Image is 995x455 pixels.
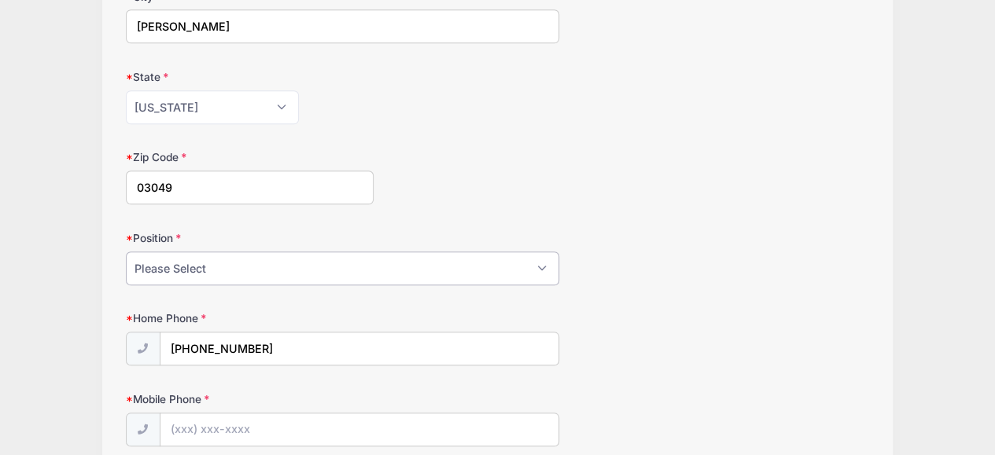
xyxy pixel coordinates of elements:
label: Position [126,230,374,246]
label: State [126,69,374,85]
label: Zip Code [126,149,374,165]
input: (xxx) xxx-xxxx [160,332,559,365]
input: xxxxx [126,171,374,204]
label: Mobile Phone [126,391,374,407]
label: Home Phone [126,310,374,326]
input: (xxx) xxx-xxxx [160,413,559,446]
